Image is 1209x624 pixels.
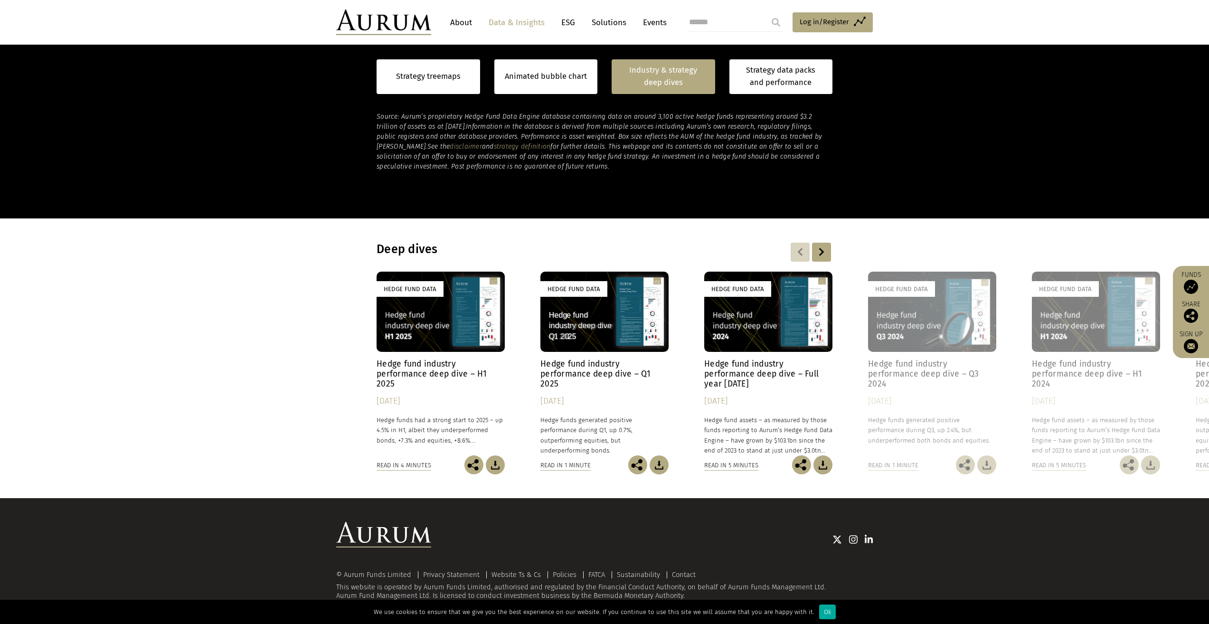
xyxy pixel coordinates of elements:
div: [DATE] [1032,395,1160,408]
img: Twitter icon [832,535,842,544]
img: Download Article [977,455,996,474]
em: for further details. This webpage and its contents do not constitute an offer to sell or a solici... [377,142,820,170]
p: Hedge funds generated positive performance during Q3, up 2.4%, but underperformed both bonds and ... [868,415,996,445]
img: Download Article [486,455,505,474]
img: Download Article [1141,455,1160,474]
a: disclaimer [450,142,482,151]
div: Read in 4 minutes [377,460,431,471]
em: See the [427,142,450,151]
input: Submit [766,13,785,32]
div: This website is operated by Aurum Funds Limited, authorised and regulated by the Financial Conduc... [336,571,873,600]
a: Website Ts & Cs [491,570,541,579]
a: Data & Insights [484,14,549,31]
div: Hedge Fund Data [540,281,607,297]
em: Source: Aurum’s proprietary Hedge Fund Data Engine database containing data on around 3,100 activ... [377,113,812,131]
div: Hedge Fund Data [377,281,444,297]
h4: Hedge fund industry performance deep dive – Q3 2024 [868,359,996,389]
div: Read in 5 minutes [1032,460,1086,471]
img: Aurum [336,9,431,35]
h3: Deep dives [377,242,710,256]
img: Share this post [1120,455,1139,474]
h4: Hedge fund industry performance deep dive – H1 2024 [1032,359,1160,389]
a: Log in/Register [793,12,873,32]
h4: Hedge fund industry performance deep dive – Q1 2025 [540,359,669,389]
div: Ok [819,605,836,619]
a: Hedge Fund Data Hedge fund industry performance deep dive – Q1 2025 [DATE] Hedge funds generated ... [540,272,669,455]
img: Share this post [464,455,483,474]
div: Hedge Fund Data [1032,281,1099,297]
span: Log in/Register [800,16,849,28]
a: Sustainability [617,570,660,579]
div: Hedge Fund Data [704,281,771,297]
div: Read in 1 minute [868,460,918,471]
img: Download Article [650,455,669,474]
a: Sign up [1178,330,1204,353]
img: Instagram icon [849,535,858,544]
p: Hedge fund assets – as measured by those funds reporting to Aurum’s Hedge Fund Data Engine – have... [1032,415,1160,455]
a: Industry & strategy deep dives [612,59,715,94]
h4: Hedge fund industry performance deep dive – H1 2025 [377,359,505,389]
div: [DATE] [868,395,996,408]
a: strategy definition [494,142,551,151]
a: ESG [557,14,580,31]
a: Hedge Fund Data Hedge fund industry performance deep dive – H1 2025 [DATE] Hedge funds had a stro... [377,272,505,455]
img: Sign up to our newsletter [1184,339,1198,353]
img: Share this post [628,455,647,474]
div: Share [1178,301,1204,323]
img: Linkedin icon [865,535,873,544]
a: FATCA [588,570,605,579]
a: Contact [672,570,696,579]
img: Download Article [813,455,832,474]
a: Strategy treemaps [396,70,461,83]
img: Share this post [1184,309,1198,323]
a: Hedge Fund Data Hedge fund industry performance deep dive – Full year [DATE] [DATE] Hedge fund as... [704,272,832,455]
div: [DATE] [704,395,832,408]
a: Funds [1178,271,1204,294]
img: Share this post [956,455,975,474]
a: About [445,14,477,31]
a: Events [638,14,667,31]
img: Share this post [792,455,811,474]
a: Policies [553,570,576,579]
div: Read in 5 minutes [704,460,758,471]
img: Aurum Logo [336,522,431,548]
div: Hedge Fund Data [868,281,935,297]
a: Animated bubble chart [505,70,587,83]
div: Read in 1 minute [540,460,591,471]
em: Information in the database is derived from multiple sources including Aurum’s own research, regu... [377,123,822,151]
p: Hedge fund assets – as measured by those funds reporting to Aurum’s Hedge Fund Data Engine – have... [704,415,832,455]
div: © Aurum Funds Limited [336,571,416,578]
p: Hedge funds had a strong start to 2025 – up 4.5% in H1, albeit they underperformed bonds, +7.3% a... [377,415,505,445]
a: Strategy data packs and performance [729,59,833,94]
a: Solutions [587,14,631,31]
img: Access Funds [1184,280,1198,294]
a: Privacy Statement [423,570,480,579]
div: [DATE] [377,395,505,408]
h4: Hedge fund industry performance deep dive – Full year [DATE] [704,359,832,389]
em: and [482,142,494,151]
p: Hedge funds generated positive performance during Q1, up 0.7%, outperforming equities, but underp... [540,415,669,455]
div: [DATE] [540,395,669,408]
